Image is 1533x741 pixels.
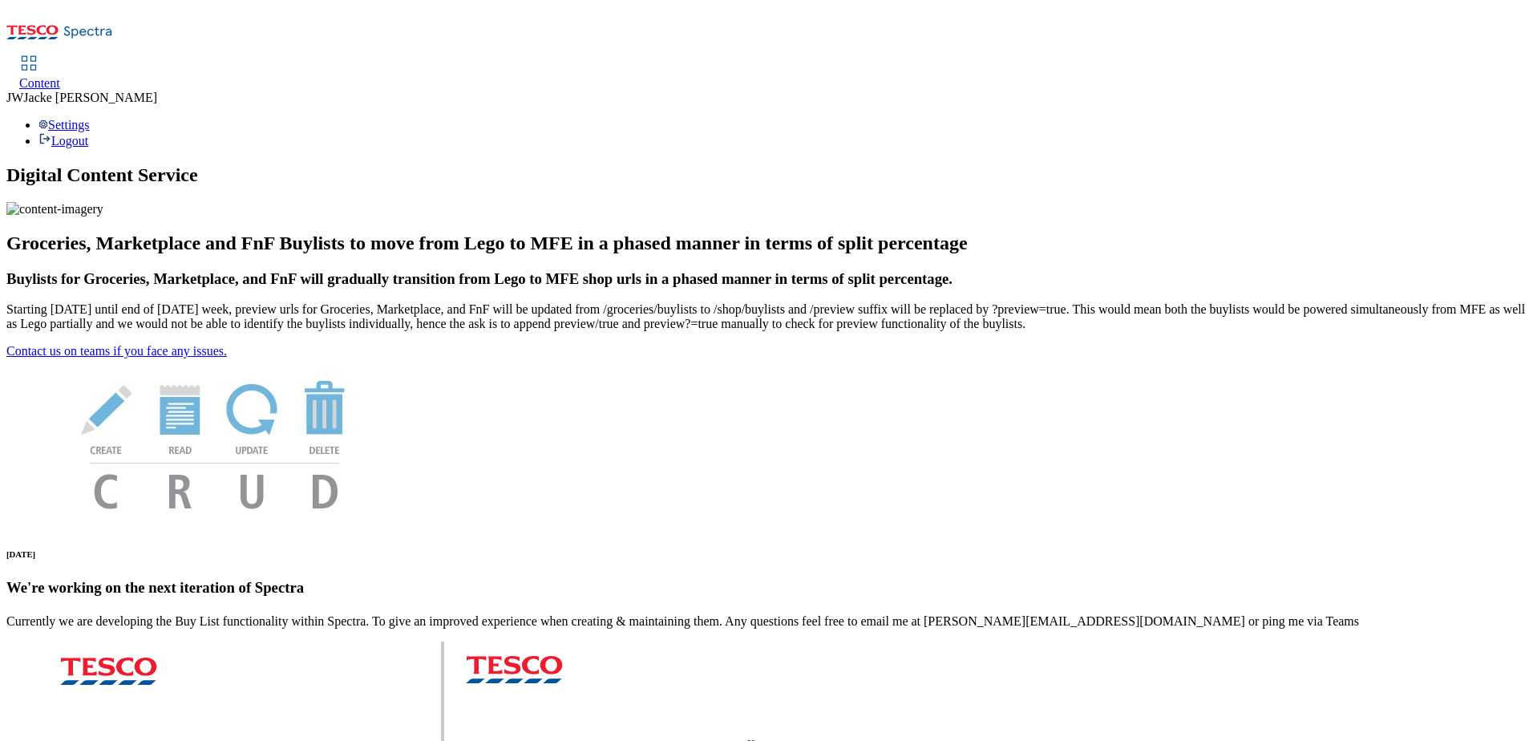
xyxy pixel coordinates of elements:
a: Content [19,57,60,91]
a: Settings [38,118,90,132]
img: News Image [6,358,423,526]
a: Logout [38,134,88,148]
h6: [DATE] [6,549,1527,559]
span: Content [19,76,60,90]
img: content-imagery [6,202,103,217]
h3: We're working on the next iteration of Spectra [6,579,1527,597]
p: Currently we are developing the Buy List functionality within Spectra. To give an improved experi... [6,614,1527,629]
p: Starting [DATE] until end of [DATE] week, preview urls for Groceries, Marketplace, and FnF will b... [6,302,1527,331]
a: Contact us on teams if you face any issues. [6,344,227,358]
h2: Groceries, Marketplace and FnF Buylists to move from Lego to MFE in a phased manner in terms of s... [6,233,1527,254]
span: JW [6,91,23,104]
h3: Buylists for Groceries, Marketplace, and FnF will gradually transition from Lego to MFE shop urls... [6,270,1527,288]
h1: Digital Content Service [6,164,1527,186]
span: Jacke [PERSON_NAME] [23,91,157,104]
